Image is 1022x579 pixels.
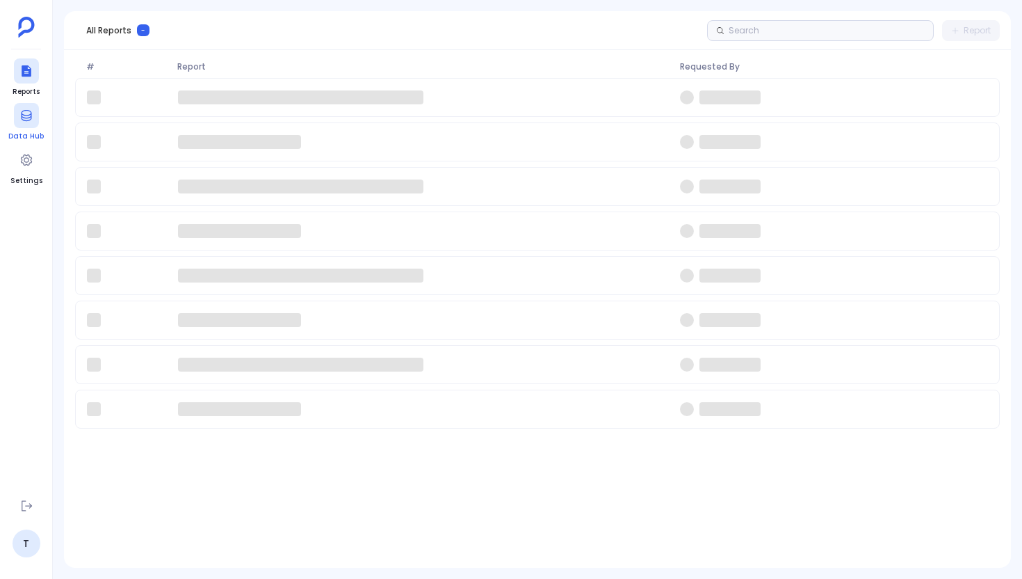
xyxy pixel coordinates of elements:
[86,25,131,36] span: All Reports
[8,103,44,142] a: Data Hub
[8,131,44,142] span: Data Hub
[18,17,35,38] img: petavue logo
[13,58,40,97] a: Reports
[10,148,42,187] a: Settings
[172,61,674,72] span: Report
[10,175,42,187] span: Settings
[13,530,40,557] a: T
[137,24,149,36] span: -
[674,61,994,72] span: Requested By
[13,86,40,97] span: Reports
[81,61,172,72] span: #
